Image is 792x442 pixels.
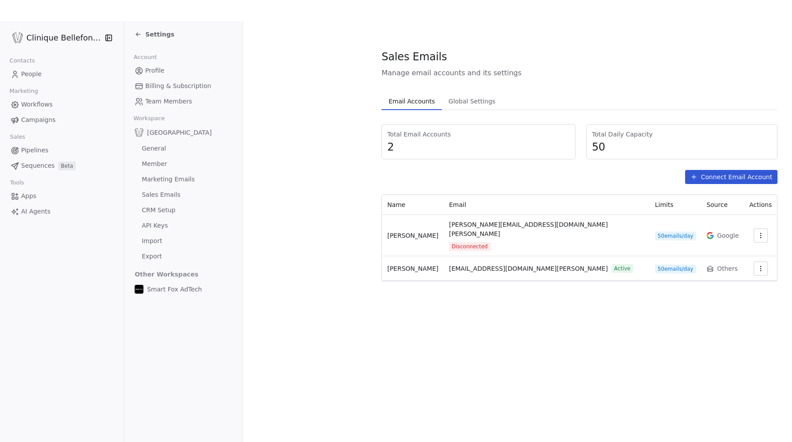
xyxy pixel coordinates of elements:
[717,231,739,240] span: Google
[130,51,161,64] span: Account
[7,189,117,203] a: Apps
[131,79,235,93] a: Billing & Subscription
[6,85,42,98] span: Marketing
[449,264,608,273] span: [EMAIL_ADDRESS][DOMAIN_NAME][PERSON_NAME]
[6,54,39,67] span: Contacts
[11,30,98,45] button: Clinique Bellefontaine
[131,234,235,248] a: Import
[381,68,777,78] span: Manage email accounts and its settings
[592,140,772,154] span: 50
[131,172,235,187] a: Marketing Emails
[449,242,490,251] span: Disconnected
[717,264,738,273] span: Others
[612,264,633,273] span: Active
[21,100,53,109] span: Workflows
[58,162,76,170] span: Beta
[142,206,176,215] span: CRM Setup
[145,30,174,39] span: Settings
[655,201,674,208] span: Limits
[142,236,162,246] span: Import
[142,175,194,184] span: Marketing Emails
[387,130,570,139] span: Total Email Accounts
[131,188,235,202] a: Sales Emails
[387,265,438,272] span: [PERSON_NAME]
[6,176,28,189] span: Tools
[655,232,696,240] span: 50 emails/day
[762,412,783,433] iframe: Intercom live chat
[142,159,167,169] span: Member
[6,130,29,144] span: Sales
[131,203,235,217] a: CRM Setup
[445,95,499,107] span: Global Settings
[130,112,169,125] span: Workspace
[385,95,438,107] span: Email Accounts
[387,201,405,208] span: Name
[449,201,466,208] span: Email
[387,140,570,154] span: 2
[7,97,117,112] a: Workflows
[131,63,235,78] a: Profile
[135,128,143,137] img: Logo_Bellefontaine_Black.png
[707,201,728,208] span: Source
[142,190,180,199] span: Sales Emails
[147,285,202,294] span: Smart Fox AdTech
[131,267,202,281] span: Other Workspaces
[26,32,102,44] span: Clinique Bellefontaine
[21,207,51,216] span: AI Agents
[131,94,235,109] a: Team Members
[381,50,447,63] span: Sales Emails
[21,146,48,155] span: Pipelines
[131,249,235,264] a: Export
[7,67,117,81] a: People
[7,113,117,127] a: Campaigns
[135,30,174,39] a: Settings
[387,232,438,239] span: [PERSON_NAME]
[21,70,42,79] span: People
[449,220,644,239] span: [PERSON_NAME][EMAIL_ADDRESS][DOMAIN_NAME][PERSON_NAME]
[21,161,55,170] span: Sequences
[145,81,211,91] span: Billing & Subscription
[7,204,117,219] a: AI Agents
[21,115,55,125] span: Campaigns
[142,252,162,261] span: Export
[135,285,143,294] img: Logo%20500x500%20%20px.jpeg
[145,66,165,75] span: Profile
[7,158,117,173] a: SequencesBeta
[142,221,168,230] span: API Keys
[592,130,772,139] span: Total Daily Capacity
[655,265,696,273] span: 50 emails/day
[145,97,192,106] span: Team Members
[685,170,777,184] button: Connect Email Account
[131,157,235,171] a: Member
[7,143,117,158] a: Pipelines
[12,33,23,43] img: Logo_Bellefontaine_Black.png
[131,141,235,156] a: General
[21,192,37,201] span: Apps
[142,144,166,153] span: General
[147,128,212,137] span: [GEOGRAPHIC_DATA]
[749,201,772,208] span: Actions
[131,218,235,233] a: API Keys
